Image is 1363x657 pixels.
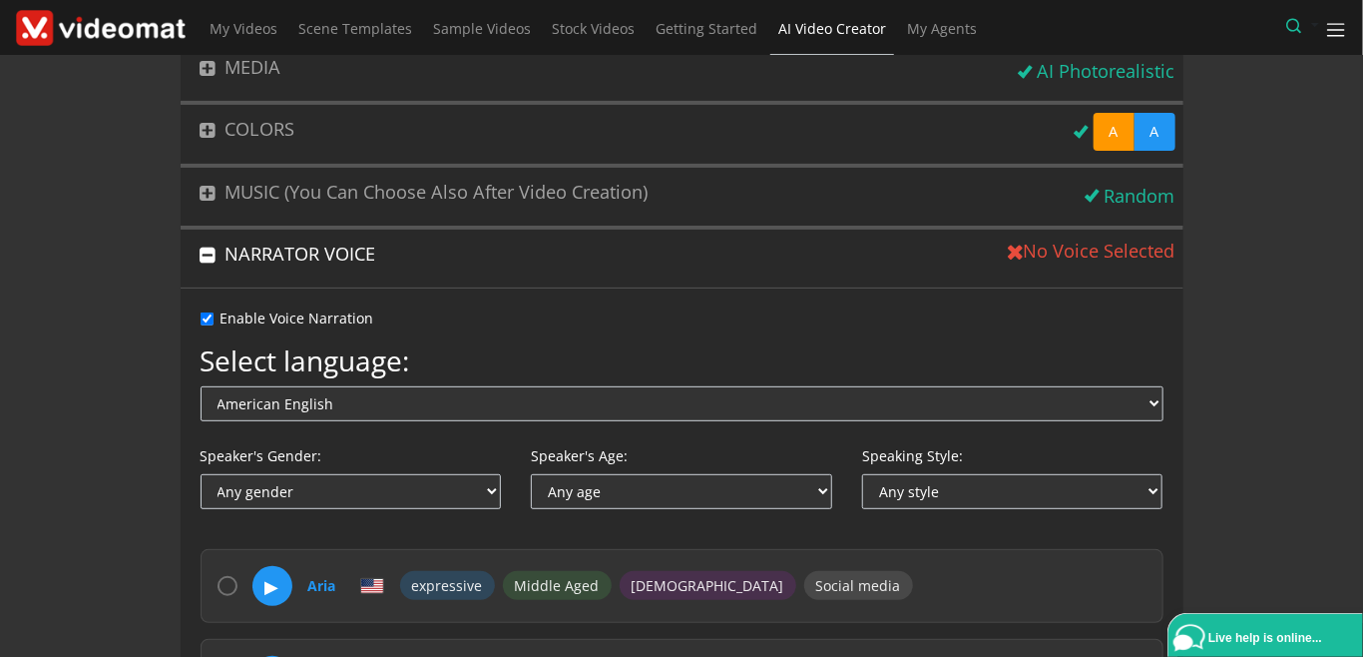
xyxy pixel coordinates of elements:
[181,105,1067,154] button: COLORS
[433,19,531,38] span: Sample Videos
[16,10,186,47] img: Theme-Logo
[210,19,277,38] span: My Videos
[400,571,495,600] span: expressive
[1135,113,1175,151] div: A
[1038,58,1175,85] div: AI Photorealistic
[1173,619,1363,657] a: Live help is online...
[298,19,412,38] span: Scene Templates
[1001,230,1183,288] span: No Voice Selected
[1208,631,1322,645] span: Live help is online...
[308,575,336,596] span: Aria
[1105,183,1175,210] div: Random
[181,230,1001,279] button: NARRATOR VOICE
[252,566,292,606] button: ▶
[181,43,1011,92] button: MEDIA
[201,344,1163,378] h3: Select language:
[181,168,1078,217] button: MUSIC (You can choose also after video creation)
[862,445,963,466] label: Speaking Style:
[201,445,322,466] label: Speaker's Gender:
[1094,113,1135,151] div: A
[360,578,384,594] img: american
[552,19,635,38] span: Stock Videos
[620,571,796,600] span: [DEMOGRAPHIC_DATA]
[656,19,757,38] span: Getting Started
[804,571,913,600] span: Social media
[531,445,628,466] label: Speaker's Age:
[778,19,886,38] span: AI Video Creator
[907,19,977,38] span: My Agents
[221,308,374,328] label: Enable Voice Narration
[503,571,612,600] span: Middle Aged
